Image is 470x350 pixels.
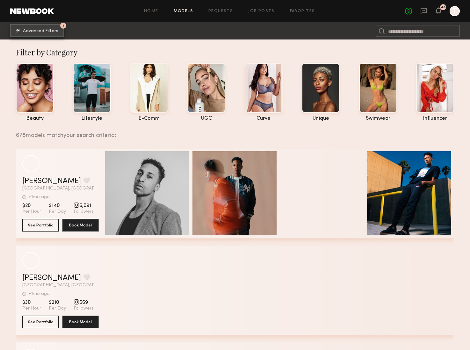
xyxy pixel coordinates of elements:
[208,9,233,13] a: Requests
[22,186,99,191] span: [GEOGRAPHIC_DATA], [GEOGRAPHIC_DATA]
[22,177,81,185] a: [PERSON_NAME]
[23,29,58,33] span: Advanced Filters
[359,116,397,121] div: swimwear
[441,6,445,9] div: 48
[29,195,50,199] div: +1mo ago
[16,47,454,57] div: Filter by Category
[130,116,168,121] div: e-comm
[74,299,94,306] span: 669
[62,316,99,328] button: Book Model
[290,9,315,13] a: Favorites
[16,125,449,139] div: 678 models match your search criteria:
[73,116,111,121] div: lifestyle
[302,116,340,121] div: unique
[245,116,283,121] div: curve
[187,116,225,121] div: UGC
[74,209,94,215] span: Followers
[49,306,66,311] span: Per Day
[29,292,50,296] div: +1mo ago
[22,274,81,282] a: [PERSON_NAME]
[22,283,99,288] span: [GEOGRAPHIC_DATA], [GEOGRAPHIC_DATA]
[22,203,41,209] span: $20
[62,24,65,27] span: 4
[74,203,94,209] span: 6,091
[416,116,454,121] div: influencer
[248,9,275,13] a: Job Posts
[450,6,460,16] a: T
[49,299,66,306] span: $210
[62,219,99,232] button: Book Model
[16,116,54,121] div: beauty
[49,203,66,209] span: $140
[22,306,41,311] span: Per Hour
[22,316,59,328] button: See Portfolio
[22,209,41,215] span: Per Hour
[22,299,41,306] span: $30
[22,219,59,232] button: See Portfolio
[49,209,66,215] span: Per Day
[10,24,64,37] button: 4Advanced Filters
[174,9,193,13] a: Models
[144,9,158,13] a: Home
[74,306,94,311] span: Followers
